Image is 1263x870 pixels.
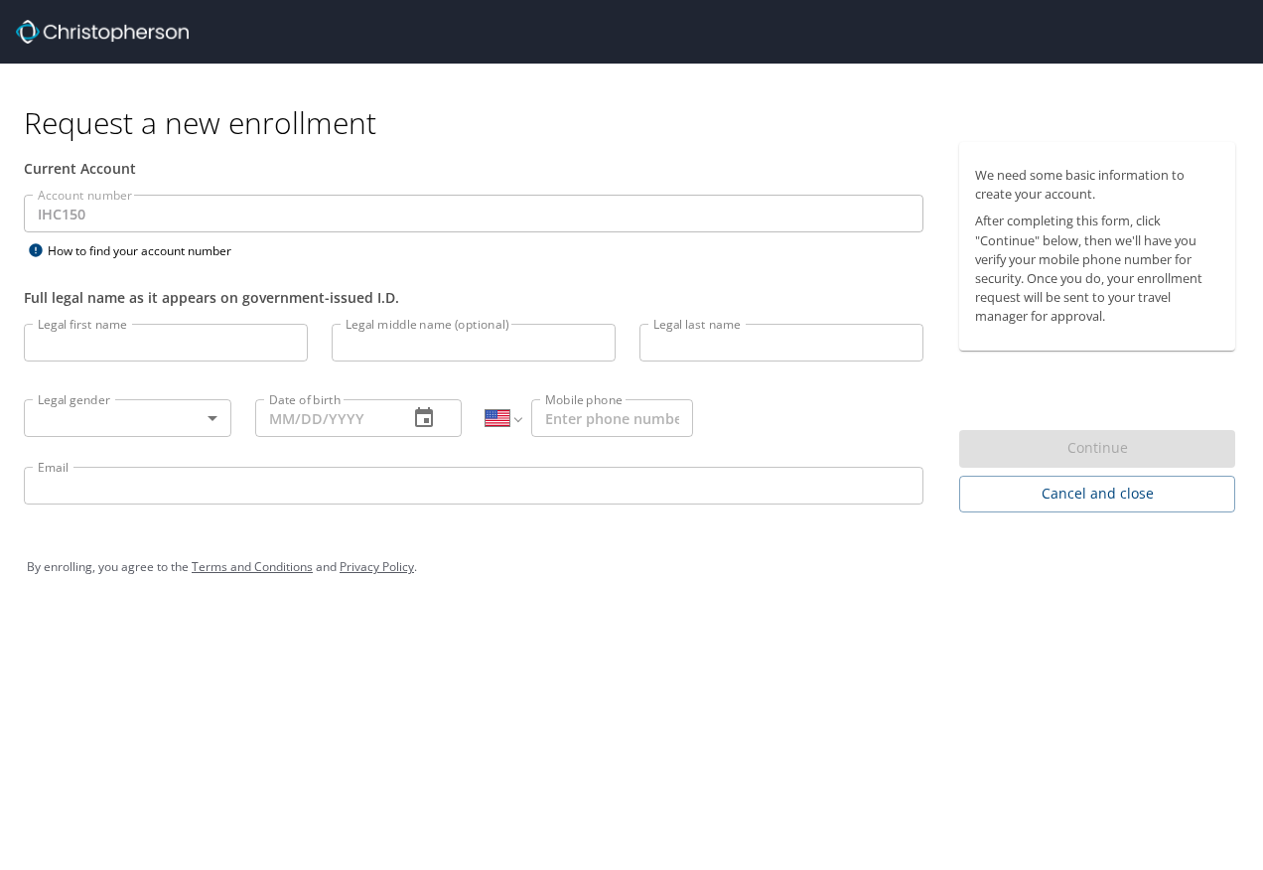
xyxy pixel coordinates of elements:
p: We need some basic information to create your account. [975,166,1219,204]
input: Enter phone number [531,399,693,437]
h1: Request a new enrollment [24,103,1251,142]
div: ​ [24,399,231,437]
div: Full legal name as it appears on government-issued I.D. [24,287,923,308]
span: Cancel and close [975,482,1219,507]
a: Terms and Conditions [192,558,313,575]
button: Cancel and close [959,476,1235,512]
input: MM/DD/YYYY [255,399,393,437]
p: After completing this form, click "Continue" below, then we'll have you verify your mobile phone ... [975,212,1219,326]
div: Current Account [24,158,923,179]
a: Privacy Policy [340,558,414,575]
div: By enrolling, you agree to the and . [27,542,1236,592]
img: cbt logo [16,20,189,44]
div: How to find your account number [24,238,272,263]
